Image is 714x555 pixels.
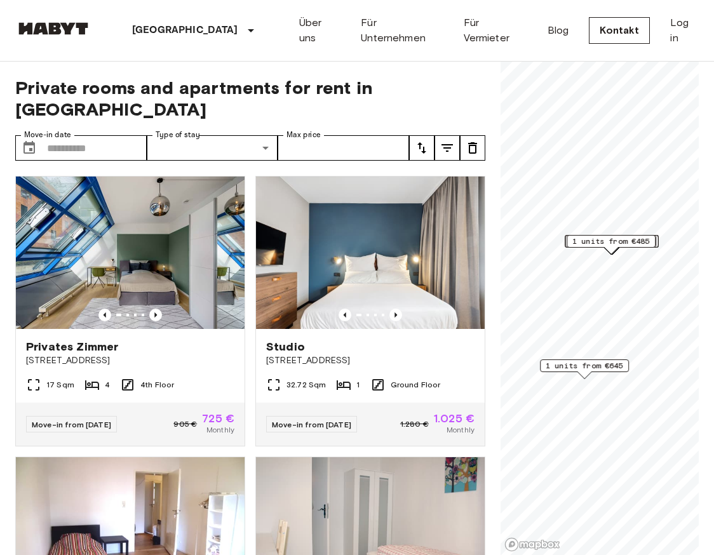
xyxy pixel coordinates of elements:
span: Private rooms and apartments for rent in [GEOGRAPHIC_DATA] [15,77,485,120]
a: Log in [670,15,699,46]
button: tune [434,135,460,161]
div: Map marker [565,235,659,255]
span: Move-in from [DATE] [272,420,351,429]
img: Habyt [15,22,91,35]
span: 1 [356,379,360,391]
span: 1.025 € [434,413,475,424]
div: Map marker [540,359,629,379]
button: Previous image [98,309,111,321]
span: Studio [266,339,305,354]
button: Choose date [17,135,42,161]
a: Für Vermieter [464,15,527,46]
span: Monthly [447,424,475,436]
a: Marketing picture of unit DE-01-010-002-01HFPrevious imagePrevious imagePrivates Zimmer[STREET_AD... [15,176,245,446]
a: Über uns [299,15,341,46]
span: 725 € [202,413,234,424]
button: Previous image [389,309,402,321]
span: 4th Floor [140,379,174,391]
button: Previous image [339,309,351,321]
img: Marketing picture of unit DE-01-010-002-01HF [16,177,245,329]
a: Mapbox logo [504,537,560,552]
span: [STREET_ADDRESS] [26,354,234,367]
button: Previous image [149,309,162,321]
span: 32.72 Sqm [286,379,326,391]
span: [STREET_ADDRESS] [266,354,475,367]
span: Move-in from [DATE] [32,420,111,429]
a: Marketing picture of unit DE-01-481-006-01Previous imagePrevious imageStudio[STREET_ADDRESS]32.72... [255,176,485,446]
a: Für Unternehmen [361,15,443,46]
label: Move-in date [24,130,71,140]
label: Max price [286,130,321,140]
div: Map marker [567,235,656,255]
button: tune [460,135,485,161]
span: Ground Floor [391,379,441,391]
span: Monthly [206,424,234,436]
button: tune [409,135,434,161]
a: Blog [548,23,569,38]
span: 1 units from €485 [572,236,650,247]
span: 17 Sqm [46,379,74,391]
label: Type of stay [156,130,200,140]
span: 905 € [173,418,197,430]
p: [GEOGRAPHIC_DATA] [132,23,238,38]
span: 4 [105,379,110,391]
span: Privates Zimmer [26,339,118,354]
span: 1 units from €645 [546,360,623,371]
img: Marketing picture of unit DE-01-481-006-01 [256,177,485,329]
span: 1.280 € [400,418,429,430]
a: Kontakt [589,17,650,44]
